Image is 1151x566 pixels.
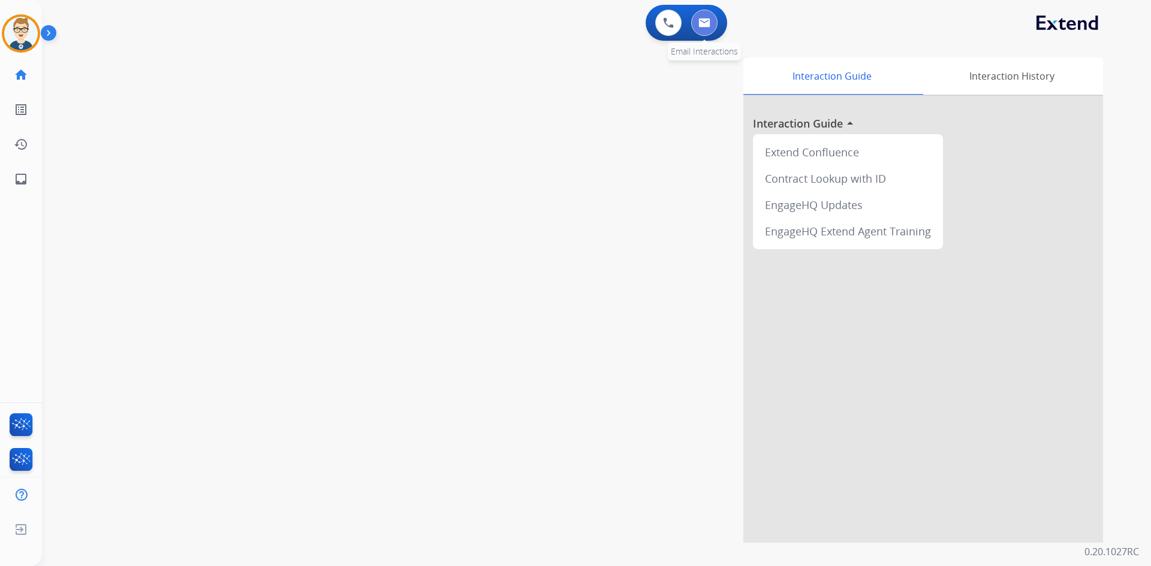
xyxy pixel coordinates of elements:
[758,139,938,165] div: Extend Confluence
[671,46,738,57] span: Email Interactions
[758,165,938,192] div: Contract Lookup with ID
[758,192,938,218] div: EngageHQ Updates
[14,68,28,82] mat-icon: home
[14,137,28,152] mat-icon: history
[758,218,938,244] div: EngageHQ Extend Agent Training
[920,57,1103,95] div: Interaction History
[14,172,28,186] mat-icon: inbox
[14,102,28,117] mat-icon: list_alt
[4,17,38,50] img: avatar
[1084,544,1139,559] p: 0.20.1027RC
[743,57,920,95] div: Interaction Guide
